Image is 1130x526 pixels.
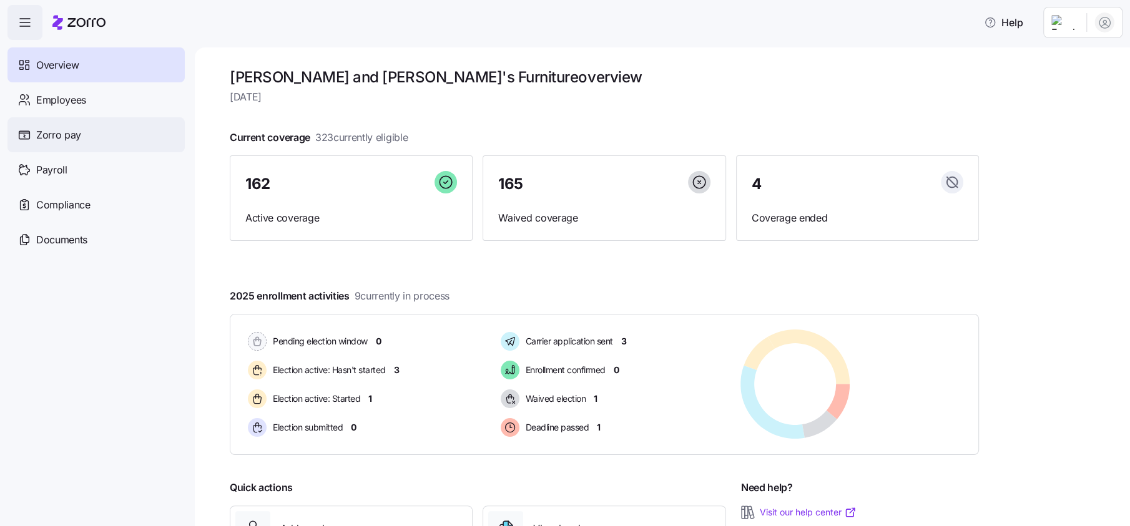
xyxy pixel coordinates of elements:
a: Employees [7,82,185,117]
span: 4 [752,177,762,192]
span: Help [984,15,1023,30]
span: 0 [614,364,619,376]
span: Overview [36,57,79,73]
span: Employees [36,92,86,108]
span: 0 [376,335,381,348]
span: Zorro pay [36,127,81,143]
span: Carrier application sent [522,335,613,348]
span: [DATE] [230,89,979,105]
span: Election active: Hasn't started [269,364,386,376]
span: 9 currently in process [355,288,450,304]
span: 1 [597,421,601,434]
span: Compliance [36,197,91,213]
span: Quick actions [230,480,293,495]
span: 162 [245,177,270,192]
span: Waived coverage [498,210,710,226]
a: Zorro pay [7,117,185,152]
span: 0 [351,421,356,434]
span: 1 [594,392,597,405]
a: Documents [7,222,185,257]
span: Election active: Started [269,392,360,405]
button: Help [974,10,1033,35]
a: Overview [7,47,185,82]
span: Election submitted [269,421,343,434]
span: 165 [498,177,523,192]
h1: [PERSON_NAME] and [PERSON_NAME]'s Furniture overview [230,67,979,87]
a: Compliance [7,187,185,222]
span: 323 currently eligible [315,130,408,145]
span: Current coverage [230,130,408,145]
span: 1 [368,392,372,405]
span: Pending election window [269,335,368,348]
span: Active coverage [245,210,457,226]
span: Deadline passed [522,421,589,434]
a: Payroll [7,152,185,187]
span: Payroll [36,162,67,178]
span: Documents [36,232,87,248]
a: Visit our help center [760,506,857,519]
span: Enrollment confirmed [522,364,606,376]
span: 3 [394,364,400,376]
span: Need help? [741,480,793,495]
img: Employer logo [1051,15,1076,30]
span: Waived election [522,392,586,405]
span: 3 [621,335,627,348]
span: 2025 enrollment activities [230,288,450,304]
span: Coverage ended [752,210,963,226]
